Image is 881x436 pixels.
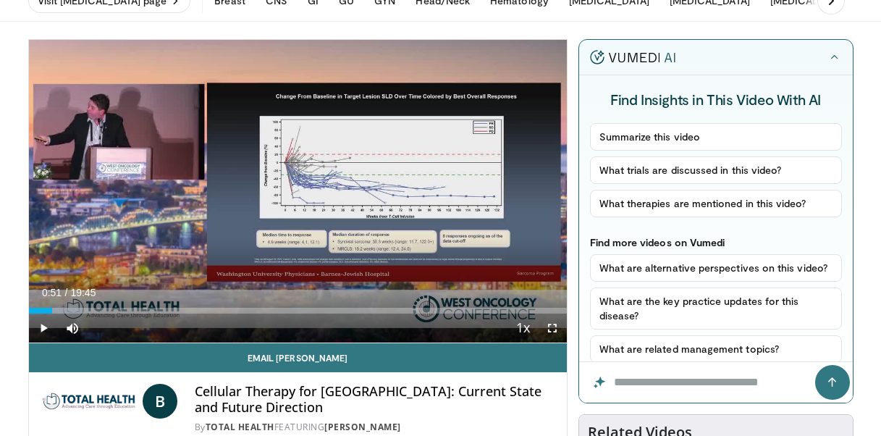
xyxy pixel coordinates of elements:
[195,384,555,415] h4: Cellular Therapy for [GEOGRAPHIC_DATA]: Current State and Future Direction
[590,50,675,64] img: vumedi-ai-logo.v2.svg
[70,287,96,298] span: 19:45
[29,343,567,372] a: Email [PERSON_NAME]
[29,308,567,314] div: Progress Bar
[42,287,62,298] span: 0:51
[58,314,87,343] button: Mute
[143,384,177,419] a: B
[590,288,842,330] button: What are the key practice updates for this disease?
[324,421,401,433] a: [PERSON_NAME]
[509,314,538,343] button: Playback Rate
[65,287,68,298] span: /
[590,123,842,151] button: Summarize this video
[538,314,567,343] button: Fullscreen
[29,314,58,343] button: Play
[590,90,842,109] h4: Find Insights in This Video With AI
[590,156,842,184] button: What trials are discussed in this video?
[195,421,555,434] div: By FEATURING
[590,236,842,248] p: Find more videos on Vumedi
[29,40,567,343] video-js: Video Player
[590,335,842,363] button: What are related management topics?
[41,384,137,419] img: Total Health
[590,190,842,217] button: What therapies are mentioned in this video?
[590,254,842,282] button: What are alternative perspectives on this video?
[206,421,274,433] a: Total Health
[579,362,853,403] input: Question for the AI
